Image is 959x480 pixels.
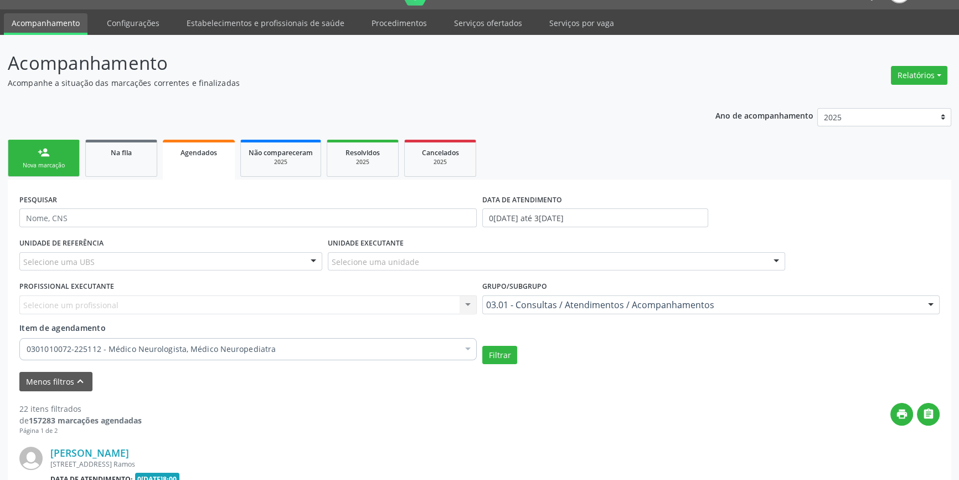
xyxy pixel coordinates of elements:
div: person_add [38,146,50,159]
span: Selecione uma UBS [23,256,95,268]
button: Relatórios [891,66,947,85]
button:  [917,403,940,426]
a: Configurações [99,13,167,33]
input: Nome, CNS [19,208,477,227]
div: 2025 [249,158,313,166]
label: DATA DE ATENDIMENTO [482,191,562,208]
a: Estabelecimentos e profissionais de saúde [179,13,352,33]
div: 2025 [413,158,468,166]
div: Nova marcação [16,161,71,170]
span: Item de agendamento [19,323,106,333]
button: print [890,403,913,426]
input: Selecione um intervalo [482,208,708,227]
span: Resolvidos [346,148,380,157]
div: 22 itens filtrados [19,403,142,415]
i:  [922,408,935,420]
i: keyboard_arrow_up [74,375,86,387]
span: Na fila [111,148,132,157]
label: PESQUISAR [19,191,57,208]
label: PROFISSIONAL EXECUTANTE [19,278,114,295]
label: UNIDADE DE REFERÊNCIA [19,235,104,252]
a: Serviços por vaga [542,13,622,33]
button: Filtrar [482,346,517,365]
span: 03.01 - Consultas / Atendimentos / Acompanhamentos [486,299,917,310]
div: 2025 [335,158,390,166]
span: Não compareceram [249,148,313,157]
label: UNIDADE EXECUTANTE [328,235,404,252]
label: Grupo/Subgrupo [482,278,547,295]
div: de [19,415,142,426]
strong: 157283 marcações agendadas [29,415,142,426]
div: [STREET_ADDRESS] Ramos [50,459,774,469]
span: Cancelados [422,148,459,157]
span: 0301010072-225112 - Médico Neurologista, Médico Neuropediatra [27,344,458,355]
a: [PERSON_NAME] [50,447,129,459]
a: Acompanhamento [4,13,87,35]
span: Selecione uma unidade [332,256,419,268]
span: Agendados [181,148,217,157]
button: Menos filtroskeyboard_arrow_up [19,372,92,391]
p: Ano de acompanhamento [715,108,813,122]
p: Acompanhe a situação das marcações correntes e finalizadas [8,77,668,89]
p: Acompanhamento [8,49,668,77]
img: img [19,447,43,470]
div: Página 1 de 2 [19,426,142,436]
i: print [896,408,908,420]
a: Procedimentos [364,13,435,33]
a: Serviços ofertados [446,13,530,33]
